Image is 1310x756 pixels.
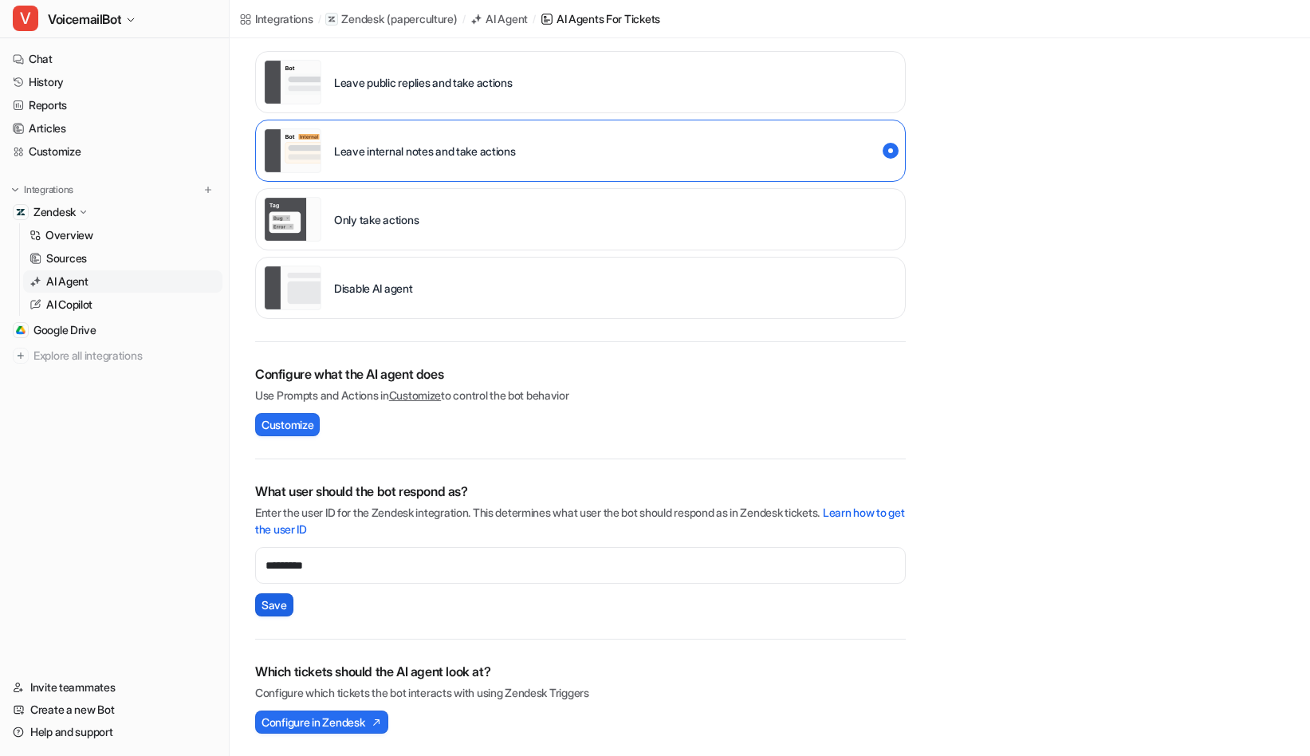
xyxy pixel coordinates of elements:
a: Google DriveGoogle Drive [6,319,222,341]
p: Overview [45,227,93,243]
span: / [318,12,321,26]
a: Customize [6,140,222,163]
div: live::disabled [255,188,906,250]
p: Use Prompts and Actions in to control the bot behavior [255,387,906,404]
p: Configure which tickets the bot interacts with using Zendesk Triggers [255,684,906,701]
a: Overview [23,224,222,246]
p: Sources [46,250,87,266]
img: Disable AI agent [264,266,321,310]
p: Zendesk [341,11,384,27]
a: Invite teammates [6,676,222,699]
p: AI Copilot [46,297,92,313]
button: Save [255,593,293,616]
a: Zendesk(paperculture) [325,11,457,27]
span: V [13,6,38,31]
a: History [6,71,222,93]
a: Create a new Bot [6,699,222,721]
img: Only take actions [264,197,321,242]
a: Help and support [6,721,222,743]
h2: Configure what the AI agent does [255,364,906,384]
h2: Which tickets should the AI agent look at? [255,662,906,681]
img: menu_add.svg [203,184,214,195]
p: AI Agent [46,274,89,289]
span: Customize [262,416,313,433]
a: Integrations [239,10,313,27]
div: live::internal_reply [255,120,906,182]
a: Learn how to get the user ID [255,506,905,536]
p: Disable AI agent [334,280,413,297]
div: AI Agents for tickets [557,10,660,27]
img: Leave public replies and take actions [264,60,321,104]
a: Sources [23,247,222,270]
p: Enter the user ID for the Zendesk integration. This determines what user the bot should respond a... [255,504,906,537]
span: Configure in Zendesk [262,714,364,730]
p: Integrations [24,183,73,196]
p: Leave internal notes and take actions [334,143,516,159]
a: AI Copilot [23,293,222,316]
a: Reports [6,94,222,116]
button: Configure in Zendesk [255,711,388,734]
img: Leave internal notes and take actions [264,128,321,173]
div: live::external_reply [255,51,906,113]
div: Integrations [255,10,313,27]
img: Google Drive [16,325,26,335]
span: Save [262,597,287,613]
a: Explore all integrations [6,345,222,367]
img: Zendesk [16,207,26,217]
a: AI Agent [470,10,528,27]
a: AI Agent [23,270,222,293]
p: ( paperculture ) [387,11,457,27]
a: Chat [6,48,222,70]
h2: What user should the bot respond as? [255,482,906,501]
img: expand menu [10,184,21,195]
div: AI Agent [486,10,528,27]
a: Articles [6,117,222,140]
p: Zendesk [33,204,76,220]
p: Leave public replies and take actions [334,74,513,91]
span: Explore all integrations [33,343,216,368]
span: / [462,12,466,26]
p: Only take actions [334,211,419,228]
img: explore all integrations [13,348,29,364]
button: Customize [255,413,320,436]
a: AI Agents for tickets [541,10,660,27]
a: Customize [389,388,441,402]
span: / [533,12,536,26]
div: paused::disabled [255,257,906,319]
span: Google Drive [33,322,96,338]
span: VoicemailBot [48,8,121,30]
button: Integrations [6,182,78,198]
